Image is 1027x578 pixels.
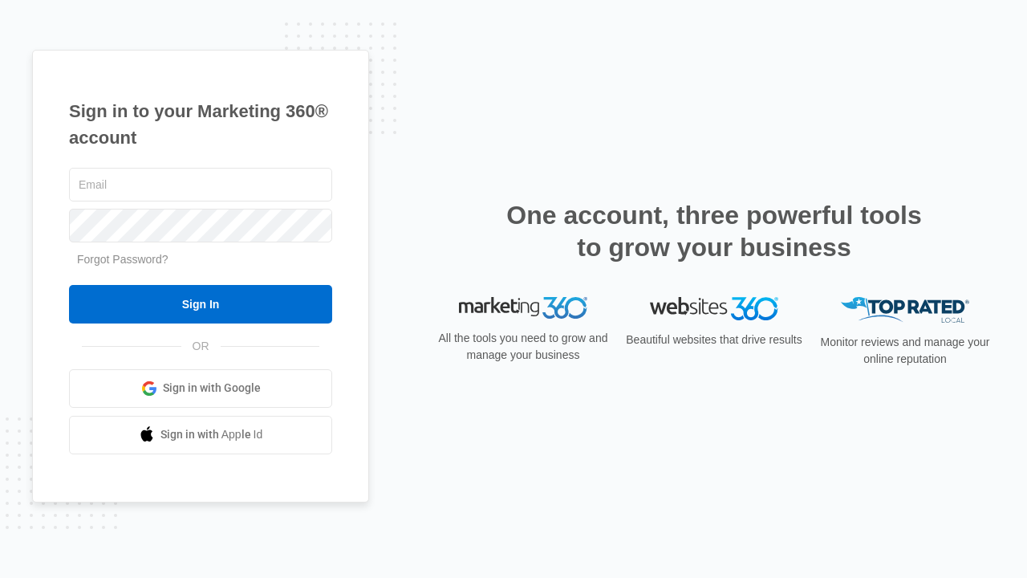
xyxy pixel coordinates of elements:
[69,416,332,454] a: Sign in with Apple Id
[77,253,168,266] a: Forgot Password?
[69,285,332,324] input: Sign In
[624,332,804,348] p: Beautiful websites that drive results
[69,98,332,151] h1: Sign in to your Marketing 360® account
[501,199,927,263] h2: One account, three powerful tools to grow your business
[815,334,995,368] p: Monitor reviews and manage your online reputation
[841,297,969,324] img: Top Rated Local
[69,168,332,201] input: Email
[163,380,261,397] span: Sign in with Google
[650,297,778,320] img: Websites 360
[459,297,587,320] img: Marketing 360
[181,338,221,355] span: OR
[69,369,332,408] a: Sign in with Google
[433,330,613,364] p: All the tools you need to grow and manage your business
[160,426,263,443] span: Sign in with Apple Id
